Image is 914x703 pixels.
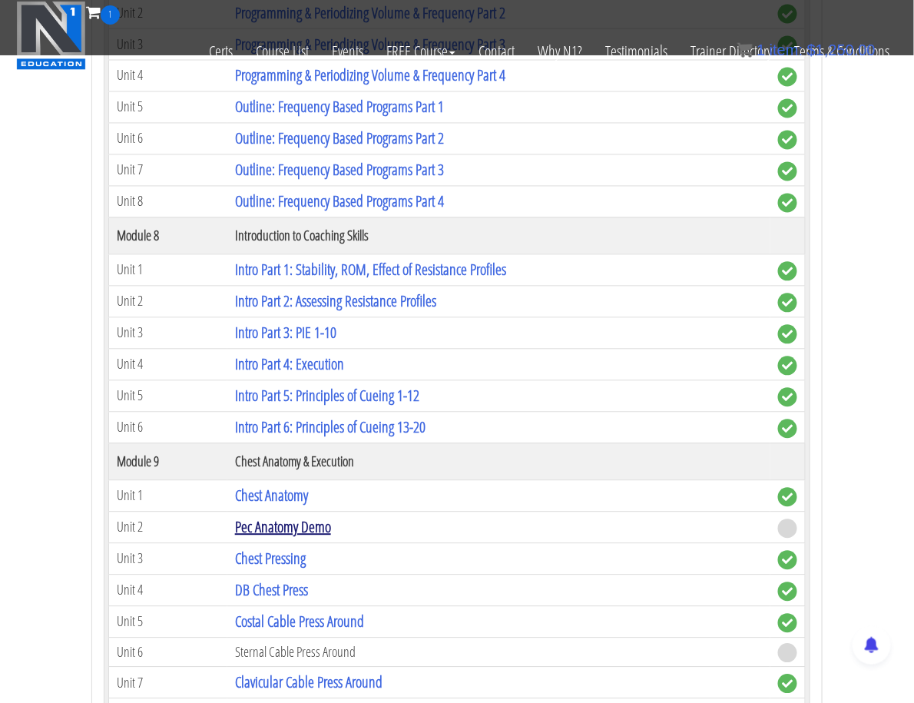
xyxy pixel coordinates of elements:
a: Outline: Frequency Based Programs Part 4 [235,191,444,212]
span: complete [778,388,797,407]
span: complete [778,194,797,213]
a: Outline: Frequency Based Programs Part 2 [235,128,444,149]
a: Clavicular Cable Press Around [235,672,382,693]
th: Chest Anatomy & Execution [227,443,770,480]
a: Chest Anatomy [235,486,308,506]
a: Programming & Periodizing Volume & Frequency Part 4 [235,65,505,86]
td: Unit 7 [109,154,227,186]
span: complete [778,262,797,281]
span: 1 [101,5,120,25]
a: Course List [244,25,320,78]
a: Intro Part 2: Assessing Resistance Profiles [235,291,436,312]
a: Intro Part 1: Stability, ROM, Effect of Resistance Profiles [235,260,506,280]
td: Unit 8 [109,186,227,217]
a: Contact [467,25,526,78]
a: Outline: Frequency Based Programs Part 3 [235,160,444,181]
td: Unit 6 [109,123,227,154]
span: complete [778,675,797,694]
th: Module 9 [109,443,227,480]
span: $ [807,41,816,58]
a: Terms & Conditions [783,25,902,78]
a: Intro Part 6: Principles of Cueing 13-20 [235,417,426,438]
span: item: [770,41,803,58]
span: complete [778,551,797,570]
span: 1 [757,41,765,58]
span: complete [778,131,797,150]
td: Unit 4 [109,349,227,380]
span: complete [778,325,797,344]
a: 1 [86,2,120,22]
td: Unit 6 [109,638,227,668]
td: Unit 5 [109,606,227,638]
a: Intro Part 3: PIE 1-10 [235,323,336,343]
img: n1-education [16,1,86,70]
span: complete [778,582,797,602]
a: Certs [197,25,244,78]
a: Events [320,25,375,78]
span: complete [778,614,797,633]
td: Unit 1 [109,480,227,512]
td: Unit 3 [109,543,227,575]
a: Trainer Directory [679,25,783,78]
a: Why N1? [526,25,594,78]
td: Unit 5 [109,380,227,412]
a: Intro Part 5: Principles of Cueing 1-12 [235,386,419,406]
span: complete [778,293,797,313]
td: Unit 7 [109,668,227,699]
a: FREE Course [375,25,467,78]
img: icon11.png [737,42,753,58]
a: 1 item: $1,250.00 [737,41,876,58]
bdi: 1,250.00 [807,41,876,58]
td: Unit 5 [109,91,227,123]
th: Introduction to Coaching Skills [227,217,770,254]
a: Outline: Frequency Based Programs Part 1 [235,97,444,118]
span: complete [778,162,797,181]
td: Unit 2 [109,286,227,317]
a: Pec Anatomy Demo [235,517,331,538]
td: Unit 2 [109,512,227,543]
a: Chest Pressing [235,549,306,569]
td: Unit 1 [109,254,227,286]
td: Unit 6 [109,412,227,443]
span: complete [778,488,797,507]
a: Intro Part 4: Execution [235,354,344,375]
a: Testimonials [594,25,679,78]
span: complete [778,99,797,118]
span: complete [778,356,797,376]
span: complete [778,419,797,439]
td: Unit 4 [109,575,227,606]
td: Unit 3 [109,317,227,349]
a: DB Chest Press [235,580,308,601]
td: Sternal Cable Press Around [227,638,770,668]
a: Costal Cable Press Around [235,612,364,632]
th: Module 8 [109,217,227,254]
